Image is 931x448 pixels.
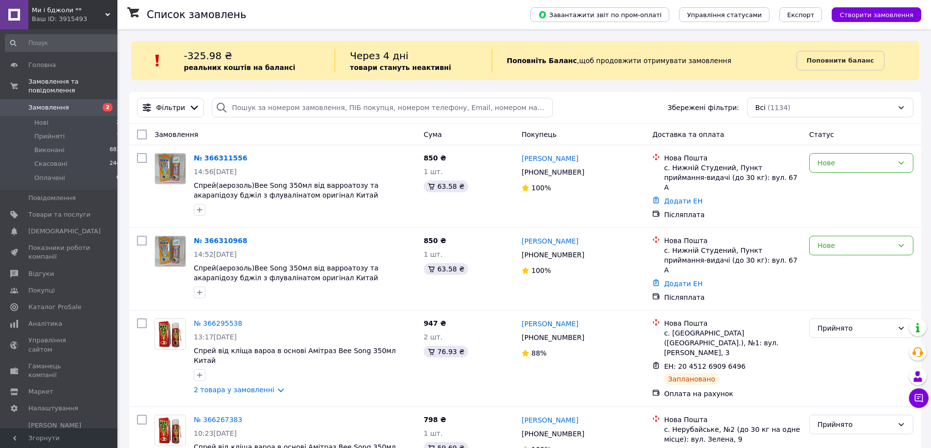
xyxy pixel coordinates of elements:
[522,131,556,138] span: Покупець
[194,168,237,176] span: 14:56[DATE]
[755,103,766,112] span: Всі
[155,236,186,267] a: Фото товару
[664,210,801,220] div: Післяплата
[768,104,791,112] span: (1134)
[664,362,746,370] span: ЕН: 20 4512 6909 6496
[807,57,874,64] b: Поповнити баланс
[28,303,81,312] span: Каталог ProSale
[28,319,62,328] span: Аналітика
[194,181,379,199] a: Спрей(аерозоль)Bee Song 350мл від варроатозу та акарапідозу бджіл з флувалінатом оригінал Китай
[664,425,801,444] div: с. Нерубайське, №2 (до 30 кг на одне місце): вул. Зелена, 9
[522,236,578,246] a: [PERSON_NAME]
[28,421,91,448] span: [PERSON_NAME] та рахунки
[507,57,577,65] b: Поповніть Баланс
[664,318,801,328] div: Нова Пошта
[28,210,91,219] span: Товари та послуги
[350,64,451,71] b: товари стануть неактивні
[817,240,893,251] div: Нове
[687,11,762,19] span: Управління статусами
[664,246,801,275] div: с. Нижній Студений, Пункт приймання-видачі (до 30 кг): вул. 67 А
[664,153,801,163] div: Нова Пошта
[520,165,586,179] div: [PHONE_NUMBER]
[28,103,69,112] span: Замовлення
[116,132,120,141] span: 7
[116,174,120,182] span: 0
[664,280,703,288] a: Додати ЕН
[679,7,770,22] button: Управління статусами
[424,250,443,258] span: 1 шт.
[28,336,91,354] span: Управління сайтом
[194,429,237,437] span: 10:23[DATE]
[652,131,724,138] span: Доставка та оплата
[424,180,468,192] div: 63.58 ₴
[110,159,120,168] span: 244
[32,15,117,23] div: Ваш ID: 3915493
[103,103,113,112] span: 2
[28,404,78,413] span: Налаштування
[194,347,396,364] a: Спрей від кліща вароа в основі Амітраз Bee Song 350мл Китай
[32,6,105,15] span: Ми і бджоли **
[424,416,446,424] span: 798 ₴
[28,244,91,261] span: Показники роботи компанії
[28,387,53,396] span: Маркет
[34,132,65,141] span: Прийняті
[667,103,739,112] span: Збережені фільтри:
[28,194,76,202] span: Повідомлення
[424,263,468,275] div: 63.58 ₴
[796,51,885,70] a: Поповнити баланс
[520,427,586,441] div: [PHONE_NUMBER]
[194,154,247,162] a: № 366311556
[155,236,185,267] img: Фото товару
[155,415,185,446] img: Фото товару
[520,331,586,344] div: [PHONE_NUMBER]
[194,319,242,327] a: № 366295538
[840,11,913,19] span: Створити замовлення
[664,415,801,425] div: Нова Пошта
[822,10,921,18] a: Створити замовлення
[424,429,443,437] span: 1 шт.
[522,415,578,425] a: [PERSON_NAME]
[28,286,55,295] span: Покупці
[424,319,446,327] span: 947 ₴
[28,77,117,95] span: Замовлення та повідомлення
[779,7,822,22] button: Експорт
[531,184,551,192] span: 100%
[664,389,801,399] div: Оплата на рахунок
[28,61,56,69] span: Головна
[538,10,661,19] span: Завантажити звіт по пром-оплаті
[664,328,801,358] div: с. [GEOGRAPHIC_DATA] ([GEOGRAPHIC_DATA].), №1: вул. [PERSON_NAME], 3
[5,34,121,52] input: Пошук
[194,333,237,341] span: 13:17[DATE]
[155,154,185,184] img: Фото товару
[664,292,801,302] div: Післяплата
[212,98,552,117] input: Пошук за номером замовлення, ПІБ покупця, номером телефону, Email, номером накладної
[522,319,578,329] a: [PERSON_NAME]
[156,103,185,112] span: Фільтри
[28,269,54,278] span: Відгуки
[809,131,834,138] span: Статус
[424,168,443,176] span: 1 шт.
[155,153,186,184] a: Фото товару
[909,388,929,408] button: Чат з покупцем
[155,319,185,349] img: Фото товару
[184,50,232,62] span: -325.98 ₴
[34,159,68,168] span: Скасовані
[424,346,468,358] div: 76.93 ₴
[110,146,120,155] span: 881
[194,416,242,424] a: № 366267383
[34,146,65,155] span: Виконані
[664,163,801,192] div: с. Нижній Студений, Пункт приймання-видачі (до 30 кг): вул. 67 А
[34,118,48,127] span: Нові
[492,49,796,72] div: , щоб продовжити отримувати замовлення
[522,154,578,163] a: [PERSON_NAME]
[664,373,719,385] div: Заплановано
[194,264,379,282] span: Спрей(аерозоль)Bee Song 350мл від варроатозу та акарапідозу бджіл з флувалінатом оригінал Китай
[531,267,551,274] span: 100%
[155,318,186,350] a: Фото товару
[155,415,186,446] a: Фото товару
[150,53,165,68] img: :exclamation:
[184,64,295,71] b: реальних коштів на балансі
[424,333,443,341] span: 2 шт.
[116,118,120,127] span: 2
